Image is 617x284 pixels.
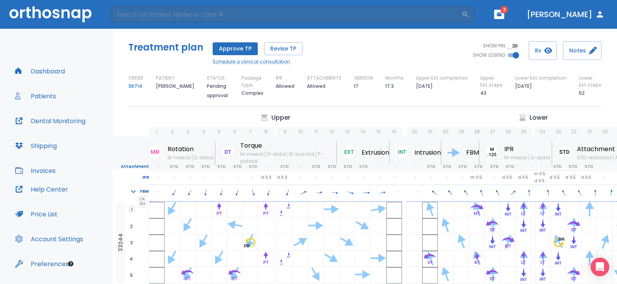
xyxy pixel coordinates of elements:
span: 110° [343,188,359,195]
p: IPR [113,174,149,181]
span: OA MX [138,195,147,208]
p: d 0.5 [581,174,591,181]
p: 20 [602,128,608,135]
span: M-mesial [168,154,192,161]
p: Complex [241,89,263,98]
span: 1 [129,206,135,213]
input: Search by Patient Name or Case # [111,7,461,22]
button: Price List [10,205,62,223]
button: Patients [10,87,61,105]
span: 200° [261,188,277,195]
p: IPR [504,145,552,154]
p: STD [427,163,435,170]
p: Lower Est.steps [579,75,601,89]
p: d 0.5 [534,178,545,185]
a: Help Center [10,180,73,199]
p: 12 [330,128,334,135]
span: STD-standard [577,154,613,161]
span: 320° [458,188,474,195]
span: P-palatal [240,151,323,164]
span: 330° [572,188,587,195]
p: Allowed [307,82,325,91]
span: 2 [128,223,135,230]
button: Dental Monitoring [10,112,90,130]
button: Preferences [10,254,73,273]
span: SHOW LEGEND [473,52,505,59]
a: Account Settings [10,230,88,248]
p: STD [344,163,352,170]
p: STD [249,163,257,170]
p: Package type [241,75,263,89]
span: 200° [229,188,245,195]
p: 29 [458,128,464,135]
p: 16 [392,128,397,135]
p: IPR [276,75,282,82]
p: 31 [428,128,432,135]
div: planned extraction [149,235,164,251]
span: 4 [128,255,135,262]
p: 28 [474,128,480,135]
p: 26 [505,128,511,135]
span: 3 [500,6,508,14]
p: Allowed [276,82,294,91]
p: STD [474,163,482,170]
p: 24 [540,128,545,135]
a: Invoices [10,161,60,180]
p: d 0.5 [518,174,528,181]
p: 5 [218,128,221,135]
a: 36714 [128,82,142,91]
button: [PERSON_NAME] [524,7,608,21]
p: 7 [249,128,252,135]
p: FBM [466,148,479,157]
p: 13 [345,128,350,135]
p: STD [553,163,561,170]
p: STATUS [207,75,225,82]
span: 3 [128,239,135,246]
p: 17.3 [385,82,394,91]
span: 210° [166,188,182,195]
p: Torque [240,141,336,150]
div: planned extraction [386,218,402,235]
p: STD [217,163,225,170]
p: 25 [521,128,527,135]
p: PATIENT [156,75,175,82]
span: 200° [213,188,229,195]
p: Extrusion [362,148,389,157]
div: planned extraction [149,251,164,267]
p: STD [312,163,320,170]
p: 22 [571,128,577,135]
p: 33244 [117,233,124,252]
p: d 0.3 [277,174,287,181]
p: 10 [298,128,303,135]
p: Rotation [168,145,215,154]
p: 32 [412,128,417,135]
div: planned extraction [386,235,402,251]
span: D-distal [529,154,552,161]
span: D-distal [192,154,215,161]
p: STD [569,163,577,170]
p: 14 [361,128,365,135]
span: 340° [474,188,490,195]
p: VERSION [354,75,373,82]
span: 50° [505,188,521,195]
p: 6 [233,128,236,135]
div: planned extraction [149,218,164,235]
span: M-mesial [504,154,529,161]
span: 160° [245,188,261,195]
p: 3 [187,128,189,135]
a: Schedule a clinical consultation [213,58,302,65]
p: d 0.3 [261,174,271,181]
span: 80° [311,188,327,195]
p: [PERSON_NAME] [156,82,194,91]
p: 43 [480,89,486,98]
p: ATTACHMENTS [307,75,341,82]
span: M-mesial [240,151,265,157]
span: 350° [540,188,556,195]
a: Dashboard [10,62,70,80]
button: Notes [563,41,601,60]
p: 9 [283,128,287,135]
span: SHOW PIN [483,42,505,49]
div: planned extraction [386,251,402,267]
